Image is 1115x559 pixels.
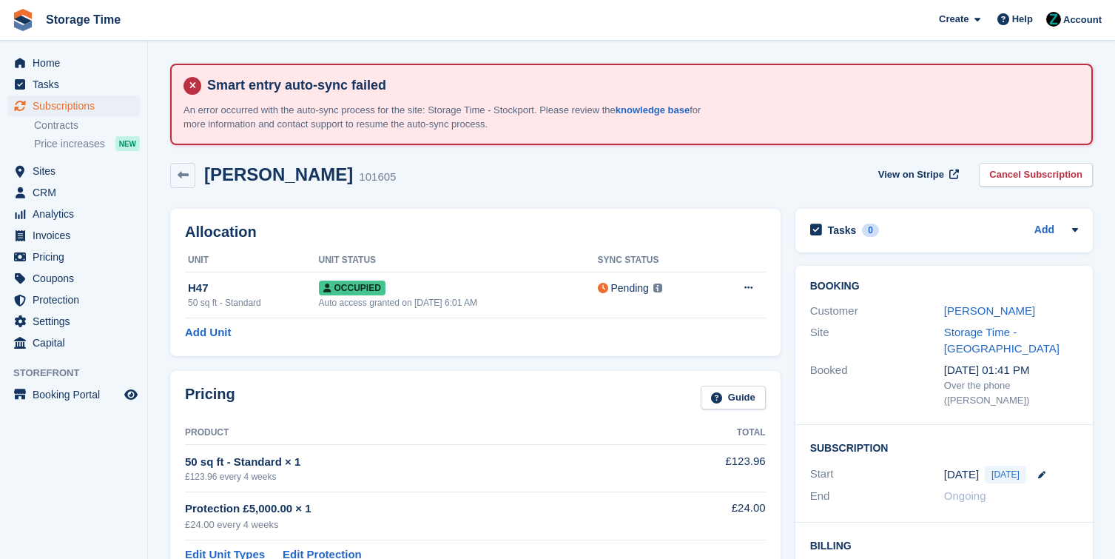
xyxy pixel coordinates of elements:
a: Preview store [122,386,140,404]
div: [DATE] 01:41 PM [944,362,1078,379]
h4: Smart entry auto-sync failed [201,77,1079,94]
a: Cancel Subscription [979,163,1093,187]
a: menu [7,289,140,310]
span: Help [1012,12,1033,27]
span: Tasks [33,74,121,95]
h2: Pricing [185,386,235,410]
a: Contracts [34,118,140,133]
span: Capital [33,332,121,353]
span: Create [939,12,969,27]
h2: Billing [810,538,1078,552]
span: Sites [33,161,121,181]
div: NEW [115,136,140,151]
a: menu [7,96,140,116]
a: menu [7,225,140,246]
a: menu [7,311,140,332]
span: Pricing [33,247,121,267]
a: menu [7,74,140,95]
th: Total [658,421,765,445]
div: End [810,488,944,505]
a: menu [7,332,140,353]
th: Product [185,421,658,445]
span: Occupied [319,281,385,295]
h2: Booking [810,281,1078,292]
a: Add Unit [185,324,231,341]
a: menu [7,247,140,267]
span: Home [33,53,121,73]
div: Start [810,466,944,483]
td: £123.96 [658,445,765,492]
a: Guide [701,386,766,410]
div: 101605 [359,169,396,186]
a: menu [7,182,140,203]
p: An error occurred with the auto-sync process for the site: Storage Time - Stockport. Please revie... [183,103,701,132]
th: Unit Status [319,249,598,272]
span: Price increases [34,137,105,151]
div: Pending [611,281,649,296]
time: 2025-08-15 00:00:00 UTC [944,466,979,483]
span: Account [1063,13,1102,27]
a: menu [7,53,140,73]
span: Coupons [33,268,121,289]
div: 50 sq ft - Standard [188,296,319,309]
a: menu [7,204,140,224]
div: Auto access granted on [DATE] 6:01 AM [319,296,598,309]
div: 0 [862,224,879,237]
a: menu [7,384,140,405]
img: icon-info-grey-7440780725fd019a000dd9b08b2336e03edf1995a4989e88bcd33f0948082b44.svg [653,284,662,292]
img: stora-icon-8386f47178a22dfd0bd8f6a31ec36ba5ce8667c1dd55bd0f319d3a0aa187defe.svg [12,9,34,31]
div: Over the phone ([PERSON_NAME]) [944,378,1078,407]
th: Unit [185,249,319,272]
div: Protection £5,000.00 × 1 [185,501,658,518]
a: Price increases NEW [34,135,140,152]
div: Booked [810,362,944,408]
a: View on Stripe [872,163,962,187]
span: Storefront [13,366,147,381]
h2: Tasks [828,224,857,237]
img: Zain Sarwar [1046,12,1061,27]
span: View on Stripe [878,167,944,182]
a: Storage Time [40,7,127,32]
div: H47 [188,280,319,297]
span: [DATE] [985,466,1026,483]
div: Customer [810,303,944,320]
div: £24.00 every 4 weeks [185,518,658,532]
span: CRM [33,182,121,203]
span: Ongoing [944,489,986,502]
span: Subscriptions [33,96,121,116]
h2: [PERSON_NAME] [204,164,353,184]
div: 50 sq ft - Standard × 1 [185,454,658,471]
a: knowledge base [616,104,690,116]
a: Storage Time - [GEOGRAPHIC_DATA] [944,326,1060,355]
span: Invoices [33,225,121,246]
span: Analytics [33,204,121,224]
h2: Allocation [185,224,766,241]
a: menu [7,161,140,181]
span: Settings [33,311,121,332]
span: Protection [33,289,121,310]
span: Booking Portal [33,384,121,405]
a: [PERSON_NAME] [944,304,1035,317]
td: £24.00 [658,492,765,540]
h2: Subscription [810,440,1078,455]
a: Add [1034,222,1054,239]
a: menu [7,268,140,289]
div: £123.96 every 4 weeks [185,470,658,483]
div: Site [810,324,944,358]
th: Sync Status [598,249,712,272]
